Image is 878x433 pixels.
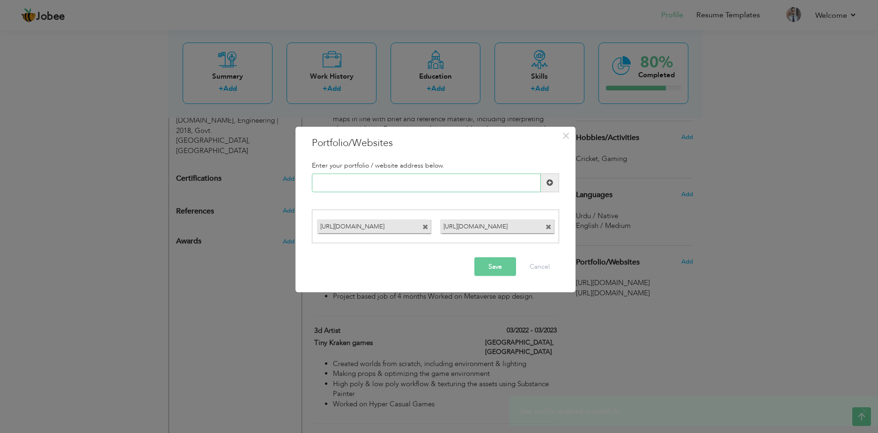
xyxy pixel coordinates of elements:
h5: Enter your portfolio / website address below. [312,161,559,169]
span: × [562,127,570,144]
a: [URL][DOMAIN_NAME] [440,220,537,231]
button: Cancel [520,257,559,276]
span: × [861,406,868,416]
button: Save [474,257,516,276]
a: [URL][DOMAIN_NAME] [317,220,414,231]
button: Close [558,128,573,143]
h3: Portfolio/Websites [312,136,559,150]
span: User profile updated successfully. [519,406,621,416]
